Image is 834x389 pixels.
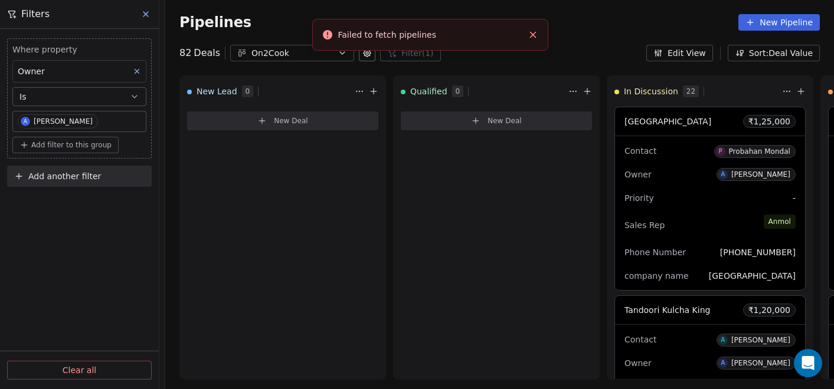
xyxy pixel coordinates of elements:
[720,248,796,257] span: [PHONE_NUMBER]
[709,271,796,281] span: [GEOGRAPHIC_DATA]
[624,193,654,203] span: Priority
[624,117,711,126] span: [GEOGRAPHIC_DATA]
[728,45,820,61] button: Sort: Deal Value
[748,116,790,127] span: ₹ 1,25,000
[31,140,112,150] span: Add filter to this group
[729,147,790,156] div: Probahan Mondal
[21,117,30,126] span: A
[179,14,251,31] span: Pipelines
[242,85,254,97] span: 0
[34,117,93,126] div: [PERSON_NAME]
[624,335,656,344] span: Contact
[683,85,699,97] span: 22
[738,14,820,31] button: New Pipeline
[12,87,146,106] button: Is
[624,358,652,368] span: Owner
[488,116,522,126] span: New Deal
[12,44,146,55] span: Where property
[624,271,689,281] span: company name
[338,29,523,41] div: Failed to fetch pipelines
[624,85,678,97] span: In Discussion
[794,349,822,377] div: Open Intercom Messenger
[452,85,464,97] span: 0
[18,67,45,76] span: Owner
[764,215,796,229] span: Anmol
[624,305,710,315] span: Tandoori Kulcha King
[721,335,725,345] div: A
[646,45,713,61] button: Edit View
[187,111,378,130] button: New Deal
[614,76,780,107] div: In Discussion22
[21,7,50,21] span: Filters
[197,85,237,97] span: New Lead
[731,170,790,179] div: [PERSON_NAME]
[624,170,652,179] span: Owner
[401,111,592,130] button: New Deal
[624,248,686,257] span: Phone Number
[380,45,441,61] button: Filter(1)
[718,147,722,156] div: P
[624,220,665,230] span: Sales Rep
[731,359,790,367] div: [PERSON_NAME]
[274,116,308,126] span: New Deal
[614,107,806,291] div: [GEOGRAPHIC_DATA]₹1,25,000ContactPProbahan MondalOwnerA[PERSON_NAME]Priority-Sales RepAnmolPhone ...
[194,46,220,60] span: Deals
[731,336,790,344] div: [PERSON_NAME]
[179,46,220,60] div: 82
[19,91,26,103] span: Is
[525,27,541,42] button: Close toast
[410,85,447,97] span: Qualified
[63,364,96,377] span: Clear all
[187,76,352,107] div: New Lead0
[7,361,152,380] button: Clear all
[793,192,796,204] span: -
[624,146,656,156] span: Contact
[721,170,725,179] div: A
[251,47,333,60] div: On2Cook
[748,304,790,316] span: ₹ 1,20,000
[401,76,566,107] div: Qualified0
[721,358,725,368] div: A
[28,170,101,183] span: Add another filter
